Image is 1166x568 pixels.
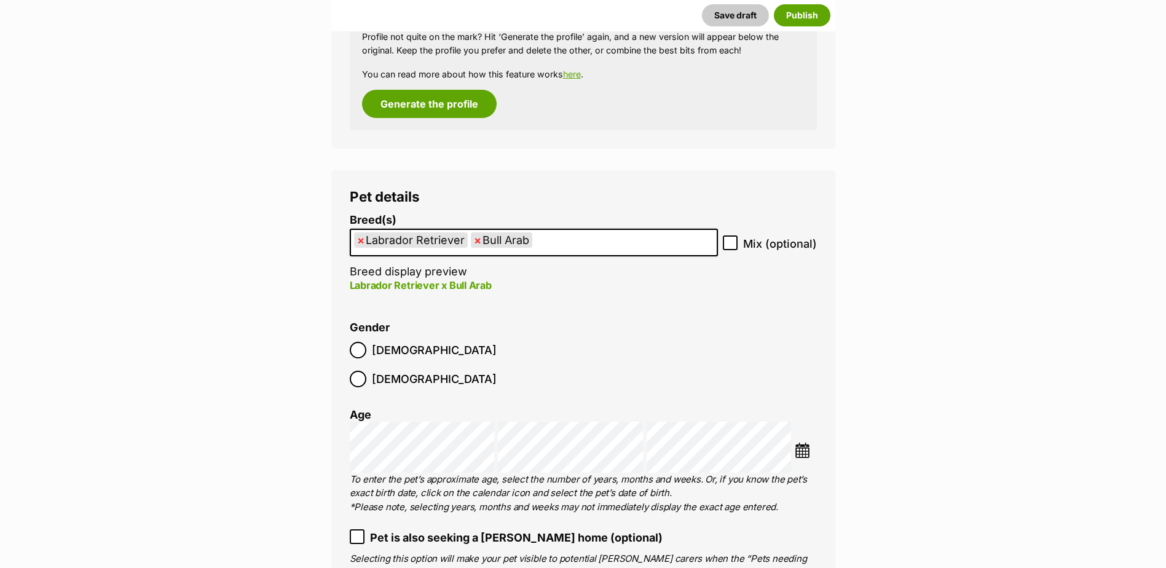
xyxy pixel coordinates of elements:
button: Generate the profile [362,90,497,118]
li: Breed display preview [350,214,718,306]
li: Labrador Retriever [354,232,468,248]
span: × [357,232,364,248]
p: Labrador Retriever x Bull Arab [350,278,718,293]
span: [DEMOGRAPHIC_DATA] [372,342,497,358]
span: × [474,232,481,248]
span: [DEMOGRAPHIC_DATA] [372,371,497,387]
label: Age [350,408,371,421]
button: Publish [774,4,830,26]
span: Pet is also seeking a [PERSON_NAME] home (optional) [370,529,663,546]
p: You can read more about how this feature works . [362,68,805,81]
span: Mix (optional) [743,235,817,252]
label: Breed(s) [350,214,718,227]
img: ... [795,443,810,458]
li: Bull Arab [471,232,532,248]
p: Profile not quite on the mark? Hit ‘Generate the profile’ again, and a new version will appear be... [362,30,805,57]
label: Gender [350,321,390,334]
p: To enter the pet’s approximate age, select the number of years, months and weeks. Or, if you know... [350,473,817,515]
a: here [563,69,581,79]
span: Pet details [350,188,420,205]
button: Save draft [702,4,769,26]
